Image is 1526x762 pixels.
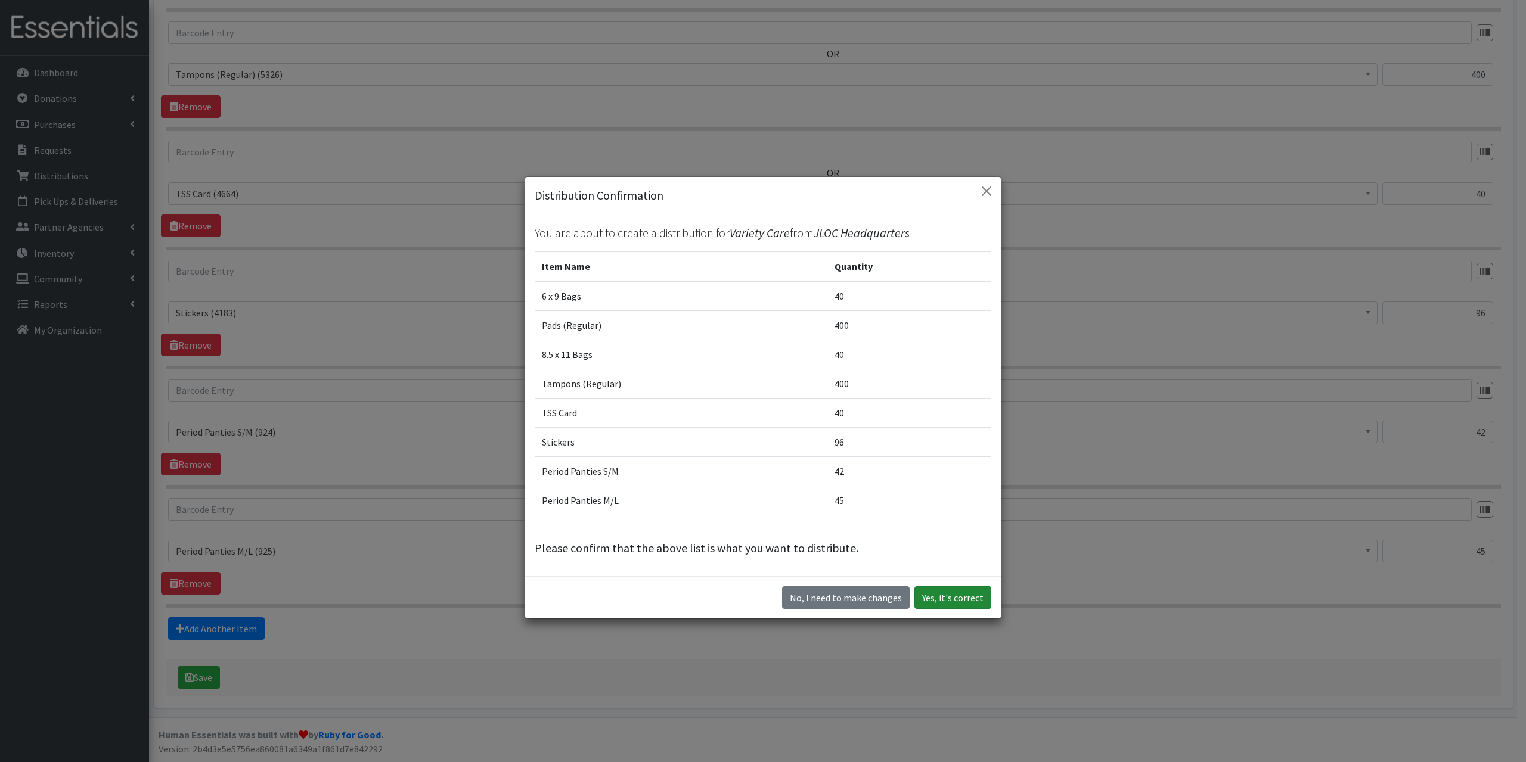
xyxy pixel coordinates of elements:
button: Close [977,182,996,201]
td: TSS Card [535,399,827,428]
td: Pads (Regular) [535,311,827,340]
td: Period Panties M/L [535,486,827,515]
p: You are about to create a distribution for from [535,224,991,242]
button: Yes, it's correct [914,586,991,609]
td: 42 [827,457,991,486]
td: Stickers [535,428,827,457]
span: Variety Care [730,225,790,240]
span: JLOC Headquarters [814,225,910,240]
td: 8.5 x 11 Bags [535,340,827,369]
th: Item Name [535,252,827,282]
td: 40 [827,399,991,428]
button: No I need to make changes [782,586,910,609]
td: 40 [827,281,991,311]
td: Tampons (Regular) [535,369,827,399]
td: 40 [827,340,991,369]
td: 400 [827,311,991,340]
td: Period Panties S/M [535,457,827,486]
td: 96 [827,428,991,457]
td: 6 x 9 Bags [535,281,827,311]
h5: Distribution Confirmation [535,186,663,204]
td: 45 [827,486,991,515]
td: 400 [827,369,991,399]
th: Quantity [827,252,991,282]
p: Please confirm that the above list is what you want to distribute. [535,539,991,557]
